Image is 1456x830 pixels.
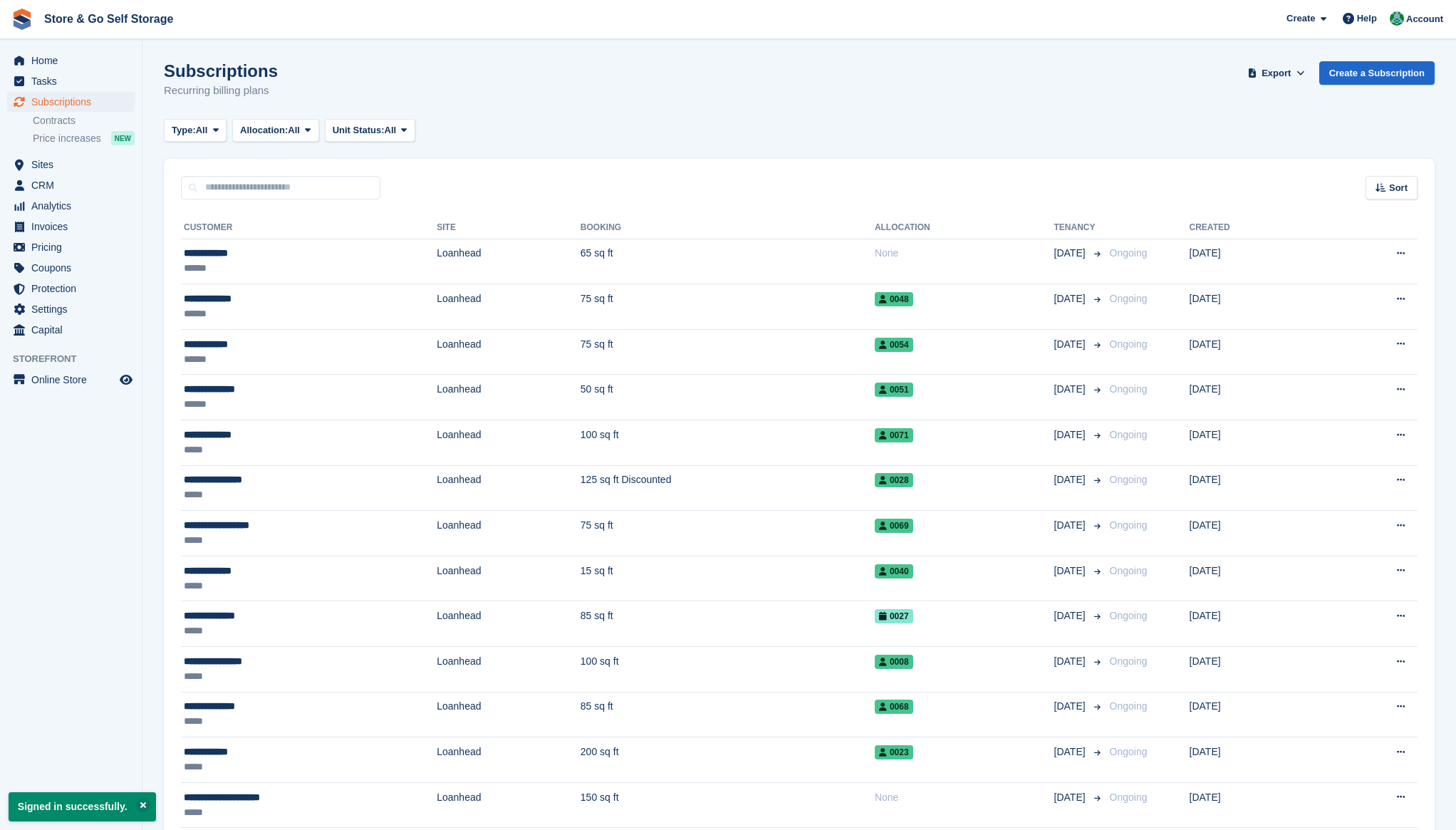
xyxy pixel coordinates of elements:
[1190,329,1321,375] td: [DATE]
[581,737,875,783] td: 200 sq ft
[1110,429,1148,440] span: Ongoing
[7,196,135,216] a: menu
[1406,12,1443,26] span: Account
[1054,472,1088,487] span: [DATE]
[240,123,288,138] span: Allocation:
[1319,61,1435,85] a: Create a Subscription
[1357,11,1377,26] span: Help
[111,131,135,145] div: NEW
[7,155,135,175] a: menu
[33,130,135,146] a: Price increases NEW
[1054,291,1088,306] span: [DATE]
[1190,239,1321,284] td: [DATE]
[181,217,437,239] th: Customer
[33,132,101,145] span: Price increases
[875,609,913,623] span: 0027
[7,237,135,257] a: menu
[31,175,117,195] span: CRM
[1190,737,1321,783] td: [DATE]
[437,284,581,330] td: Loanhead
[7,320,135,340] a: menu
[437,217,581,239] th: Site
[581,556,875,601] td: 15 sq ft
[1054,564,1088,579] span: [DATE]
[11,9,33,30] img: stora-icon-8386f47178a22dfd0bd8f6a31ec36ba5ce8667c1dd55bd0f319d3a0aa187defe.svg
[437,420,581,466] td: Loanhead
[31,51,117,71] span: Home
[1262,66,1291,81] span: Export
[31,299,117,319] span: Settings
[1190,647,1321,692] td: [DATE]
[1054,654,1088,669] span: [DATE]
[1054,382,1088,397] span: [DATE]
[31,196,117,216] span: Analytics
[1190,284,1321,330] td: [DATE]
[437,647,581,692] td: Loanhead
[7,92,135,112] a: menu
[31,155,117,175] span: Sites
[437,329,581,375] td: Loanhead
[38,7,179,31] a: Store & Go Self Storage
[1245,61,1308,85] button: Export
[31,237,117,257] span: Pricing
[232,119,319,142] button: Allocation: All
[31,320,117,340] span: Capital
[164,61,278,81] h1: Subscriptions
[581,647,875,692] td: 100 sq ft
[581,420,875,466] td: 100 sq ft
[875,246,1054,261] div: None
[31,217,117,237] span: Invoices
[1054,217,1104,239] th: Tenancy
[1190,692,1321,737] td: [DATE]
[31,258,117,278] span: Coupons
[581,375,875,420] td: 50 sq ft
[33,114,135,128] a: Contracts
[1054,337,1088,352] span: [DATE]
[581,329,875,375] td: 75 sq ft
[437,601,581,647] td: Loanhead
[1110,247,1148,259] span: Ongoing
[581,782,875,828] td: 150 sq ft
[1054,427,1088,442] span: [DATE]
[385,123,397,138] span: All
[7,71,135,91] a: menu
[437,692,581,737] td: Loanhead
[9,792,156,821] p: Signed in successfully.
[1110,565,1148,576] span: Ongoing
[7,51,135,71] a: menu
[1110,293,1148,304] span: Ongoing
[288,123,300,138] span: All
[1054,699,1088,714] span: [DATE]
[875,700,913,714] span: 0068
[1110,519,1148,531] span: Ongoing
[196,123,208,138] span: All
[164,119,227,142] button: Type: All
[581,511,875,556] td: 75 sq ft
[581,692,875,737] td: 85 sq ft
[437,556,581,601] td: Loanhead
[875,473,913,487] span: 0028
[875,519,913,533] span: 0069
[13,352,142,366] span: Storefront
[31,92,117,112] span: Subscriptions
[1054,246,1088,261] span: [DATE]
[875,338,913,352] span: 0054
[31,370,117,390] span: Online Store
[7,299,135,319] a: menu
[875,745,913,759] span: 0023
[1054,745,1088,759] span: [DATE]
[1110,655,1148,667] span: Ongoing
[875,383,913,397] span: 0051
[437,465,581,511] td: Loanhead
[875,292,913,306] span: 0048
[164,83,278,99] p: Recurring billing plans
[1054,790,1088,805] span: [DATE]
[31,71,117,91] span: Tasks
[581,217,875,239] th: Booking
[1190,511,1321,556] td: [DATE]
[7,175,135,195] a: menu
[1190,420,1321,466] td: [DATE]
[1286,11,1315,26] span: Create
[1110,746,1148,757] span: Ongoing
[1390,11,1404,26] img: Adeel Hussain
